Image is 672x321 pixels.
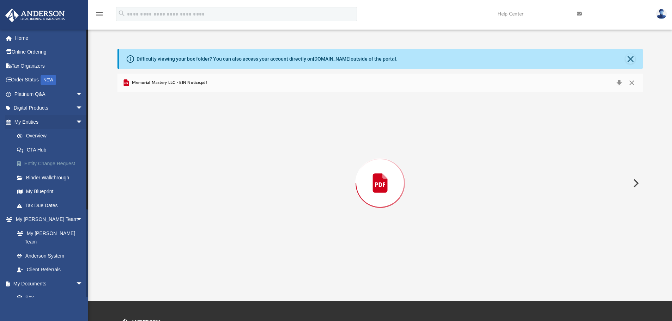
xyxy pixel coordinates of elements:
span: arrow_drop_down [76,101,90,116]
div: Difficulty viewing your box folder? You can also access your account directly on outside of the p... [137,55,398,63]
a: My Blueprint [10,185,90,199]
a: [DOMAIN_NAME] [313,56,351,62]
button: Close [625,54,635,64]
div: NEW [41,75,56,85]
a: Overview [10,129,93,143]
a: Order StatusNEW [5,73,93,87]
a: Tax Organizers [5,59,93,73]
a: Tax Due Dates [10,198,93,212]
span: arrow_drop_down [76,87,90,101]
div: Preview [117,74,643,274]
a: Anderson System [10,249,90,263]
a: menu [95,13,104,18]
a: My Entitiesarrow_drop_down [5,115,93,129]
a: My [PERSON_NAME] Teamarrow_drop_down [5,212,90,227]
button: Download [613,78,625,88]
img: User Pic [656,9,667,19]
a: Binder Walkthrough [10,171,93,185]
a: Platinum Q&Aarrow_drop_down [5,87,93,101]
a: Home [5,31,93,45]
img: Anderson Advisors Platinum Portal [3,8,67,22]
a: My [PERSON_NAME] Team [10,226,86,249]
a: Digital Productsarrow_drop_down [5,101,93,115]
a: Entity Change Request [10,157,93,171]
button: Close [625,78,638,88]
a: Box [10,291,86,305]
span: arrow_drop_down [76,212,90,227]
a: Online Ordering [5,45,93,59]
i: menu [95,10,104,18]
a: CTA Hub [10,143,93,157]
i: search [118,10,126,17]
a: My Documentsarrow_drop_down [5,277,90,291]
span: Memorial Mastery LLC - EIN Notice.pdf [131,80,207,86]
span: arrow_drop_down [76,277,90,291]
span: arrow_drop_down [76,115,90,129]
button: Next File [628,173,643,193]
a: Client Referrals [10,263,90,277]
